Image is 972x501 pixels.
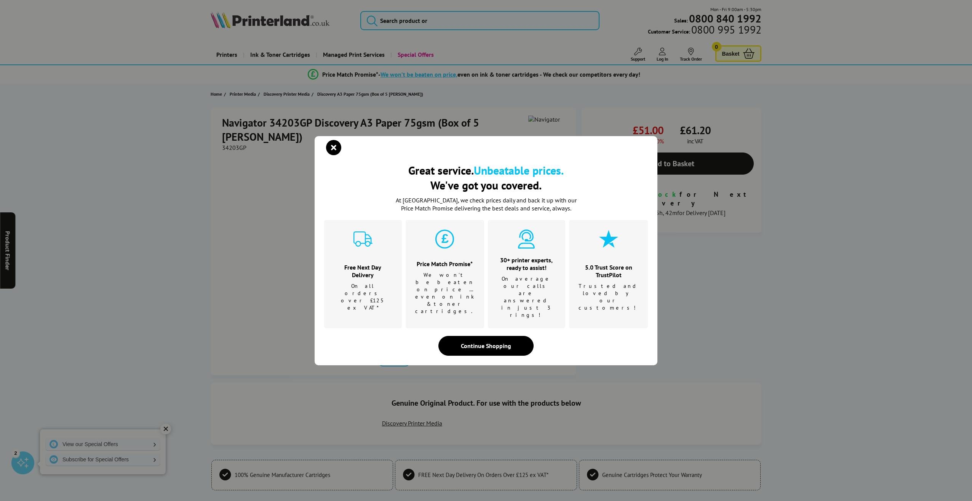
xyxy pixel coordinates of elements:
[334,263,392,279] h3: Free Next Day Delivery
[579,283,638,312] p: Trusted and loved by our customers!
[324,163,648,193] h2: Great service. We've got you covered.
[438,336,534,356] div: Continue Shopping
[334,283,392,312] p: On all orders over £125 ex VAT*
[391,196,581,212] p: At [GEOGRAPHIC_DATA], we check prices daily and back it up with our Price Match Promise deliverin...
[579,263,638,279] h3: 5.0 Trust Score on TrustPilot
[497,275,556,319] p: On average our calls are answered in just 3 rings!
[517,230,536,249] img: expert-cyan.svg
[353,230,372,249] img: delivery-cyan.svg
[415,271,475,315] p: We won't be beaten on price …even on ink & toner cartridges.
[474,163,564,178] b: Unbeatable prices.
[599,230,618,249] img: star-cyan.svg
[415,260,475,268] h3: Price Match Promise*
[435,230,454,249] img: price-promise-cyan.svg
[497,256,556,271] h3: 30+ printer experts, ready to assist!
[328,142,339,153] button: close modal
